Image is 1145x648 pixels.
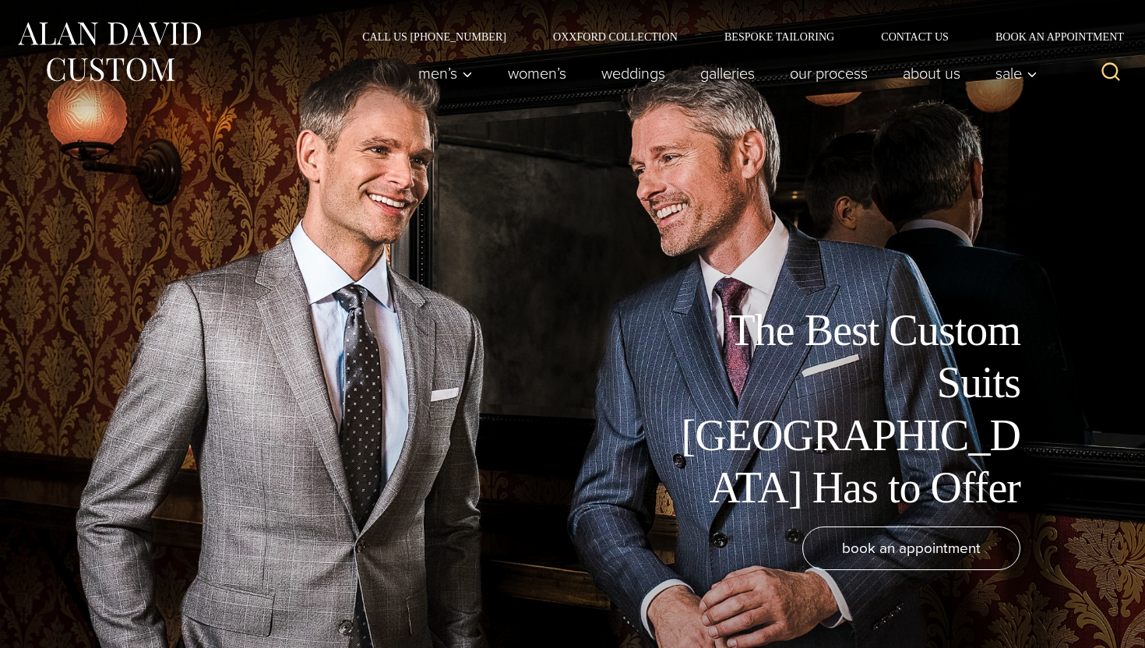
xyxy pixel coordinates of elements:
a: Contact Us [858,31,972,42]
a: Our Process [773,58,886,89]
button: View Search Form [1092,55,1129,92]
a: book an appointment [802,526,1020,570]
nav: Secondary Navigation [339,31,1129,42]
span: Sale [995,65,1038,81]
h1: The Best Custom Suits [GEOGRAPHIC_DATA] Has to Offer [670,305,1020,514]
span: book an appointment [842,537,981,559]
a: Oxxford Collection [530,31,701,42]
a: About Us [886,58,978,89]
a: Book an Appointment [972,31,1129,42]
nav: Primary Navigation [401,58,1046,89]
a: Women’s [491,58,584,89]
a: Galleries [683,58,773,89]
span: Men’s [418,65,473,81]
a: weddings [584,58,683,89]
a: Bespoke Tailoring [701,31,858,42]
a: Call Us [PHONE_NUMBER] [339,31,530,42]
img: Alan David Custom [16,17,203,86]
